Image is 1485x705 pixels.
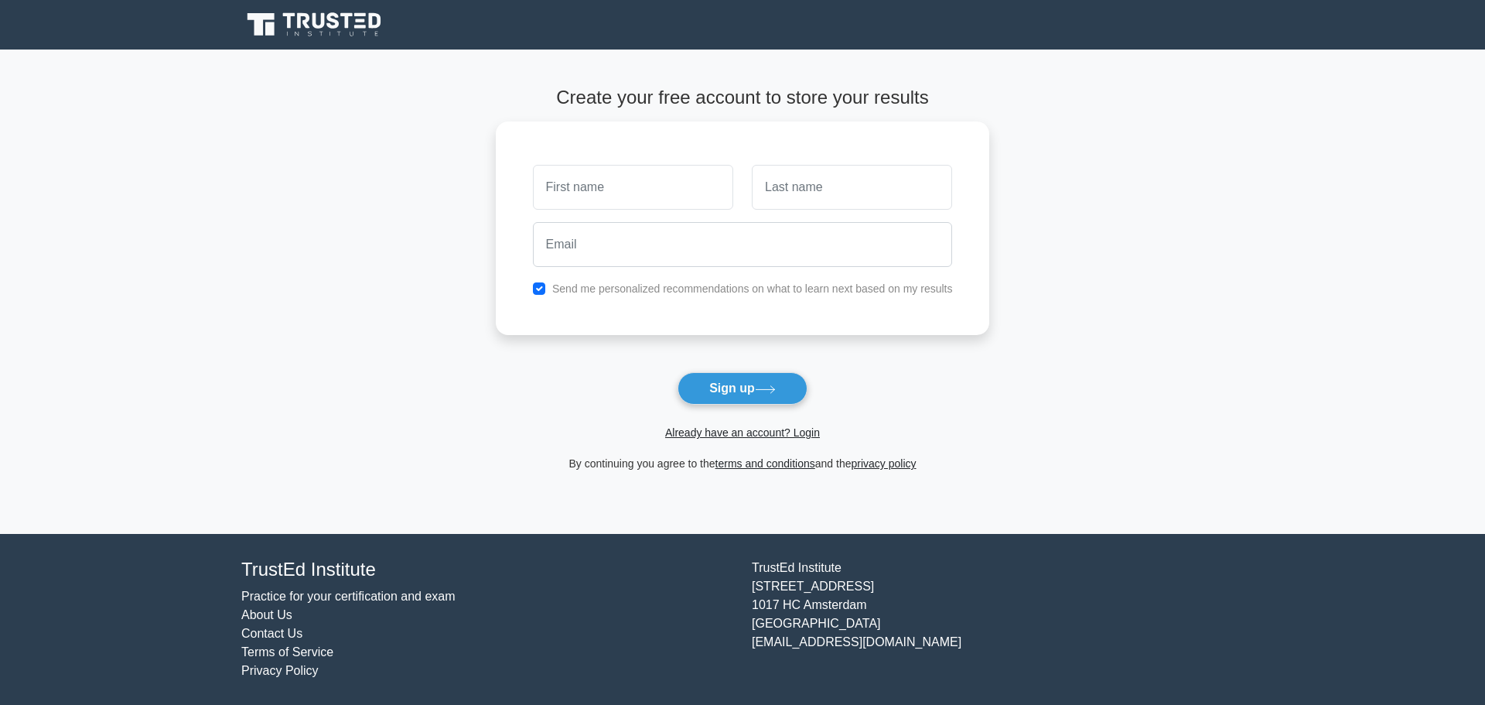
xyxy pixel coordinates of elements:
[715,457,815,470] a: terms and conditions
[852,457,917,470] a: privacy policy
[533,222,953,267] input: Email
[533,165,733,210] input: First name
[241,559,733,581] h4: TrustEd Institute
[678,372,807,405] button: Sign up
[241,608,292,621] a: About Us
[486,454,999,473] div: By continuing you agree to the and the
[752,165,952,210] input: Last name
[552,282,953,295] label: Send me personalized recommendations on what to learn next based on my results
[241,664,319,677] a: Privacy Policy
[742,559,1253,680] div: TrustEd Institute [STREET_ADDRESS] 1017 HC Amsterdam [GEOGRAPHIC_DATA] [EMAIL_ADDRESS][DOMAIN_NAME]
[241,627,302,640] a: Contact Us
[241,590,456,603] a: Practice for your certification and exam
[241,645,333,659] a: Terms of Service
[496,87,990,109] h4: Create your free account to store your results
[665,426,820,439] a: Already have an account? Login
